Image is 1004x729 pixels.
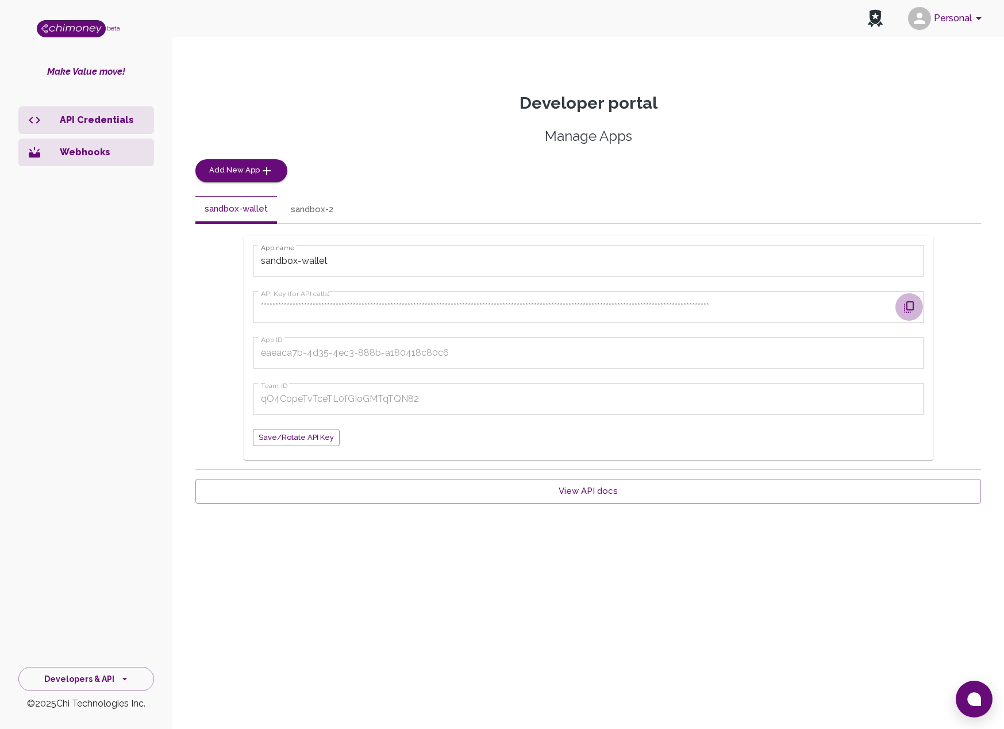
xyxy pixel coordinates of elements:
button: sandbox-wallet [195,196,277,224]
div: disabled tabs example [195,196,981,224]
button: Save/Rotate API key [253,429,340,447]
button: Developers & API [18,667,154,692]
span: beta [107,25,120,32]
button: sandbox-2 [282,196,343,224]
input: API Key [253,291,891,323]
p: Webhooks [60,145,145,159]
span: Add New App [209,164,260,177]
button: Add New App [195,159,287,182]
input: App name [253,245,924,277]
label: App name [261,243,294,252]
label: Team ID [261,381,288,390]
label: API Key (for API calls) [261,289,330,298]
p: Developer portal [195,93,981,113]
button: Open chat window [956,681,993,718]
h5: Manage Apps [195,127,981,145]
span: Save/Rotate API key [259,431,334,444]
label: App ID [261,335,283,344]
a: View API docs [195,479,981,503]
p: API Credentials [60,113,145,127]
img: Logo [37,20,106,37]
button: account of current user [903,3,990,33]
